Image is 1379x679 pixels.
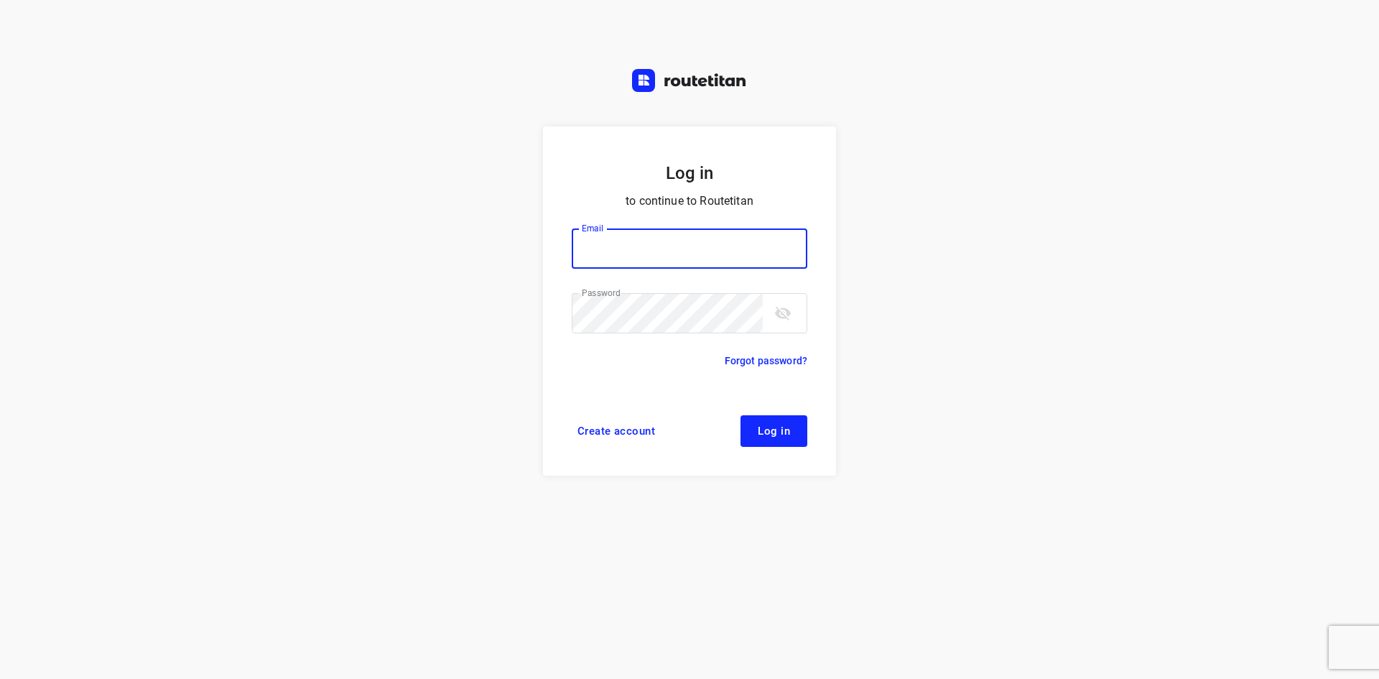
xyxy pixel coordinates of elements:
[758,425,790,437] span: Log in
[740,415,807,447] button: Log in
[632,69,747,96] a: Routetitan
[572,161,807,185] h5: Log in
[769,299,797,328] button: toggle password visibility
[572,415,661,447] a: Create account
[725,352,807,369] a: Forgot password?
[632,69,747,92] img: Routetitan
[572,191,807,211] p: to continue to Routetitan
[577,425,655,437] span: Create account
